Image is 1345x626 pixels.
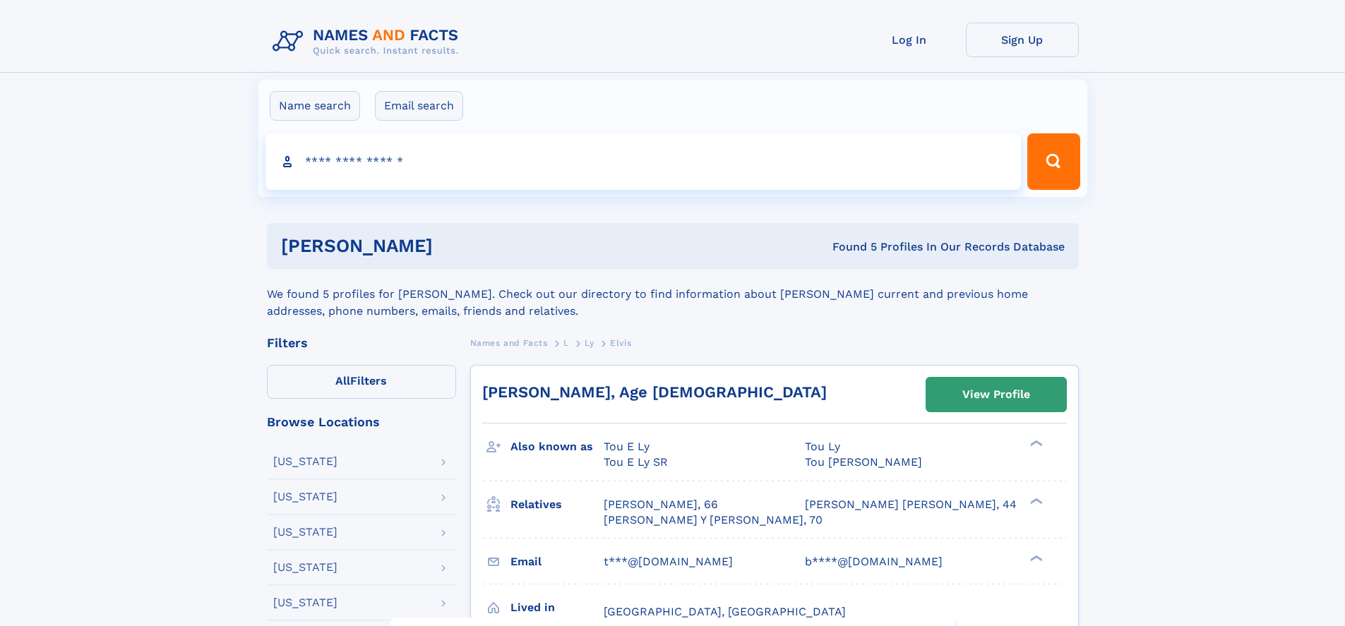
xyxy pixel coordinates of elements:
a: Ly [585,334,594,351]
span: Tou E Ly SR [604,455,668,469]
div: ❯ [1027,439,1044,448]
h3: Lived in [510,596,604,620]
a: [PERSON_NAME] Y [PERSON_NAME], 70 [604,512,823,528]
div: [US_STATE] [273,526,337,538]
span: Tou Ly [805,440,840,453]
h1: [PERSON_NAME] [281,237,633,255]
a: View Profile [926,378,1066,411]
a: Names and Facts [470,334,548,351]
a: [PERSON_NAME] [PERSON_NAME], 44 [805,497,1017,512]
div: [US_STATE] [273,491,337,502]
label: Filters [267,365,456,399]
h3: Relatives [510,493,604,517]
h3: Email [510,550,604,574]
div: Found 5 Profiles In Our Records Database [633,239,1065,255]
span: Ly [585,338,594,348]
input: search input [265,133,1022,190]
span: Elvis [610,338,631,348]
div: Filters [267,337,456,349]
div: [US_STATE] [273,456,337,467]
label: Name search [270,91,360,121]
span: [GEOGRAPHIC_DATA], [GEOGRAPHIC_DATA] [604,605,846,618]
span: Tou E Ly [604,440,650,453]
a: [PERSON_NAME], Age [DEMOGRAPHIC_DATA] [482,383,827,401]
img: Logo Names and Facts [267,23,470,61]
div: ❯ [1027,553,1044,562]
a: Log In [853,23,966,57]
span: t***@[DOMAIN_NAME] [604,555,733,568]
div: [US_STATE] [273,597,337,608]
div: We found 5 profiles for [PERSON_NAME]. Check out our directory to find information about [PERSON_... [267,269,1079,320]
div: [US_STATE] [273,562,337,573]
div: View Profile [962,378,1030,411]
a: L [563,334,569,351]
div: Browse Locations [267,416,456,428]
label: Email search [375,91,463,121]
h3: Also known as [510,435,604,459]
a: Sign Up [966,23,1079,57]
button: Search Button [1027,133,1080,190]
div: ❯ [1027,496,1044,505]
span: Tou [PERSON_NAME] [805,455,922,469]
span: L [563,338,569,348]
a: [PERSON_NAME], 66 [604,497,718,512]
span: All [335,374,350,387]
